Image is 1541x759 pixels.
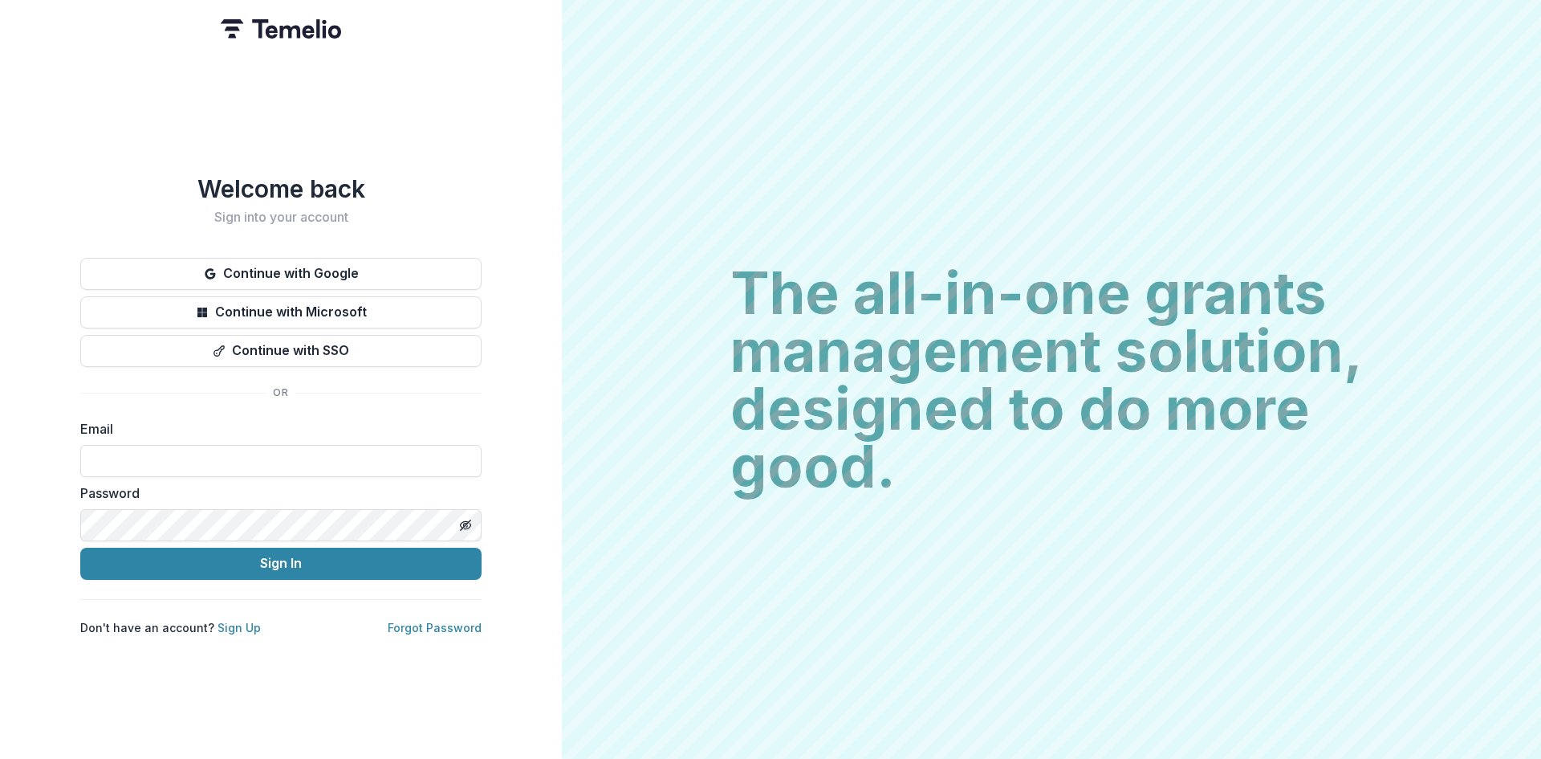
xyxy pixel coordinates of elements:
button: Toggle password visibility [453,512,478,538]
button: Sign In [80,548,482,580]
label: Password [80,484,472,503]
h2: Sign into your account [80,210,482,225]
h1: Welcome back [80,174,482,203]
img: Temelio [221,19,341,39]
a: Sign Up [218,621,261,635]
button: Continue with Microsoft [80,296,482,328]
label: Email [80,419,472,439]
button: Continue with Google [80,258,482,290]
a: Forgot Password [388,621,482,635]
p: Don't have an account? [80,619,261,636]
button: Continue with SSO [80,335,482,367]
